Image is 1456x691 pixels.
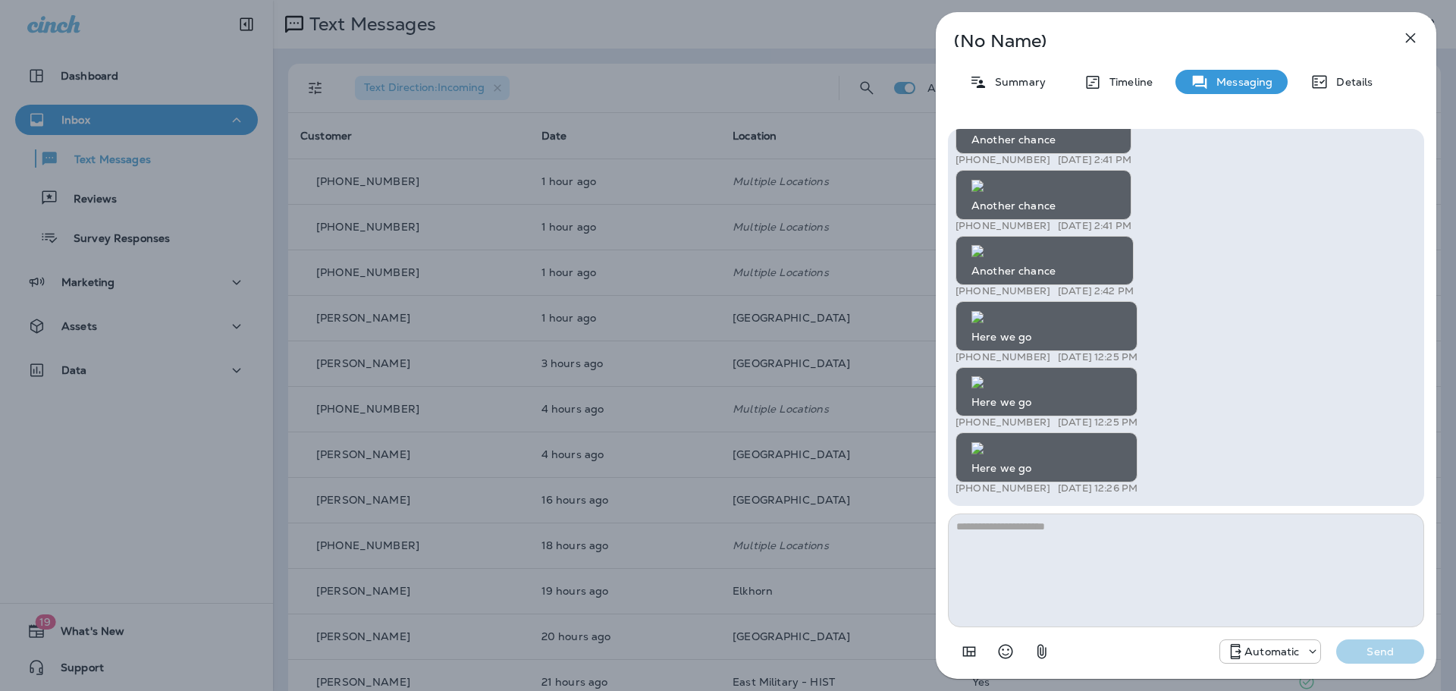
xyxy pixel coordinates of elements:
p: [DATE] 2:41 PM [1058,220,1131,232]
div: Here we go [955,301,1137,351]
p: [PHONE_NUMBER] [955,154,1050,166]
img: twilio-download [971,442,984,454]
button: Select an emoji [990,636,1021,667]
img: twilio-download [971,376,984,388]
p: [DATE] 2:42 PM [1058,285,1134,297]
p: [PHONE_NUMBER] [955,220,1050,232]
p: [DATE] 2:41 PM [1058,154,1131,166]
p: [PHONE_NUMBER] [955,482,1050,495]
img: twilio-download [971,245,984,257]
p: Details [1329,76,1373,88]
p: Summary [987,76,1046,88]
p: Timeline [1102,76,1153,88]
div: Another chance [955,105,1131,155]
p: Messaging [1209,76,1272,88]
div: Another chance [955,170,1131,220]
p: [PHONE_NUMBER] [955,351,1050,363]
p: [DATE] 12:25 PM [1058,416,1137,429]
p: [DATE] 12:25 PM [1058,351,1137,363]
div: Another chance [955,236,1134,286]
p: [PHONE_NUMBER] [955,285,1050,297]
div: Here we go [955,367,1137,417]
p: [DATE] 12:26 PM [1058,482,1137,495]
div: Here we go [955,432,1137,482]
img: twilio-download [971,180,984,192]
img: twilio-download [971,311,984,323]
button: Add in a premade template [954,636,984,667]
p: (No Name) [954,35,1368,47]
p: Automatic [1244,645,1299,658]
p: [PHONE_NUMBER] [955,416,1050,429]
